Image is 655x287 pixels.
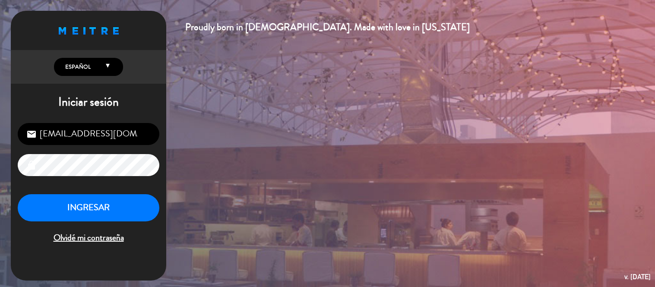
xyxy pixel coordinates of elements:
h1: Iniciar sesión [11,95,166,110]
span: Olvidé mi contraseña [18,231,159,245]
i: lock [26,160,37,170]
span: Español [63,63,91,71]
i: email [26,129,37,139]
input: Correo Electrónico [18,123,159,145]
button: INGRESAR [18,194,159,221]
div: v. [DATE] [624,271,651,283]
